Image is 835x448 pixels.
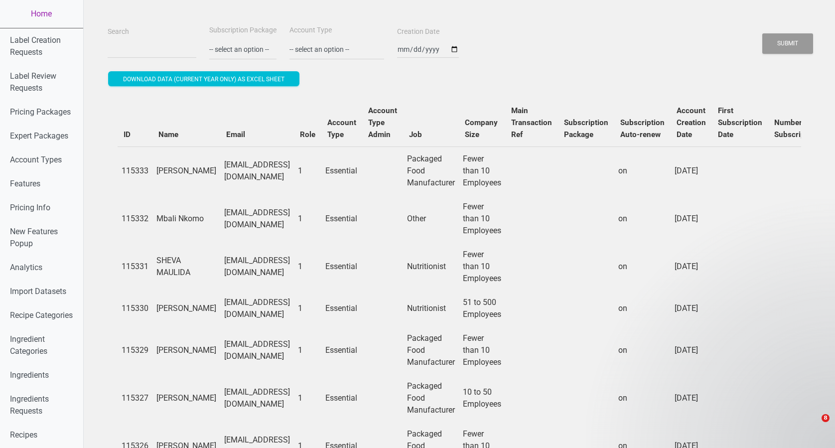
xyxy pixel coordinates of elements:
[124,130,131,139] b: ID
[822,414,830,422] span: 8
[620,118,665,139] b: Subscription Auto-renew
[564,118,608,139] b: Subscription Package
[368,106,397,139] b: Account Type Admin
[118,326,152,374] td: 115329
[294,147,321,195] td: 1
[152,195,220,243] td: Mbali Nkomo
[152,374,220,422] td: [PERSON_NAME]
[123,76,284,83] span: Download data (current year only) as excel sheet
[118,147,152,195] td: 115333
[220,195,294,243] td: [EMAIL_ADDRESS][DOMAIN_NAME]
[397,27,439,37] label: Creation Date
[459,147,505,195] td: Fewer than 10 Employees
[152,243,220,291] td: SHEVA MAULIDA
[118,291,152,326] td: 115330
[108,71,299,86] button: Download data (current year only) as excel sheet
[294,374,321,422] td: 1
[614,291,671,326] td: on
[459,326,505,374] td: Fewer than 10 Employees
[614,243,671,291] td: on
[321,374,362,422] td: Essential
[108,27,129,37] label: Search
[294,326,321,374] td: 1
[801,414,825,438] iframe: Intercom live chat
[220,374,294,422] td: [EMAIL_ADDRESS][DOMAIN_NAME]
[220,243,294,291] td: [EMAIL_ADDRESS][DOMAIN_NAME]
[459,374,505,422] td: 10 to 50 Employees
[294,291,321,326] td: 1
[511,106,552,139] b: Main Transaction Ref
[403,374,459,422] td: Packaged Food Manufacturer
[220,291,294,326] td: [EMAIL_ADDRESS][DOMAIN_NAME]
[321,243,362,291] td: Essential
[614,195,671,243] td: on
[774,118,823,139] b: Number of Subscriptions
[118,374,152,422] td: 115327
[152,326,220,374] td: [PERSON_NAME]
[671,326,712,374] td: [DATE]
[300,130,315,139] b: Role
[321,147,362,195] td: Essential
[327,118,356,139] b: Account Type
[409,130,422,139] b: Job
[321,326,362,374] td: Essential
[718,106,762,139] b: First Subscription Date
[209,25,277,35] label: Subscription Package
[152,147,220,195] td: [PERSON_NAME]
[403,326,459,374] td: Packaged Food Manufacturer
[403,243,459,291] td: Nutritionist
[321,291,362,326] td: Essential
[614,374,671,422] td: on
[671,147,712,195] td: [DATE]
[403,291,459,326] td: Nutritionist
[671,291,712,326] td: [DATE]
[762,33,813,54] button: Submit
[158,130,178,139] b: Name
[459,291,505,326] td: 51 to 500 Employees
[459,243,505,291] td: Fewer than 10 Employees
[152,291,220,326] td: [PERSON_NAME]
[289,25,332,35] label: Account Type
[671,243,712,291] td: [DATE]
[677,106,706,139] b: Account Creation Date
[294,195,321,243] td: 1
[614,147,671,195] td: on
[459,195,505,243] td: Fewer than 10 Employees
[220,326,294,374] td: [EMAIL_ADDRESS][DOMAIN_NAME]
[118,243,152,291] td: 115331
[403,195,459,243] td: Other
[614,326,671,374] td: on
[403,147,459,195] td: Packaged Food Manufacturer
[671,195,712,243] td: [DATE]
[118,195,152,243] td: 115332
[226,130,245,139] b: Email
[294,243,321,291] td: 1
[465,118,498,139] b: Company Size
[321,195,362,243] td: Essential
[220,147,294,195] td: [EMAIL_ADDRESS][DOMAIN_NAME]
